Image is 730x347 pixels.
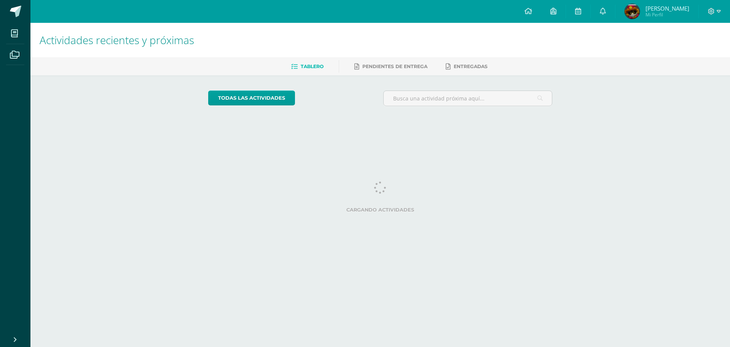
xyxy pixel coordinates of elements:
a: todas las Actividades [208,91,295,105]
img: 886e74245e7b0ff9fc3ca7c597b752df.png [625,4,640,19]
span: Mi Perfil [646,11,689,18]
span: Entregadas [454,64,488,69]
span: Actividades recientes y próximas [40,33,194,47]
a: Tablero [291,60,324,73]
span: Pendientes de entrega [362,64,427,69]
span: Tablero [301,64,324,69]
a: Entregadas [446,60,488,73]
input: Busca una actividad próxima aquí... [384,91,552,106]
a: Pendientes de entrega [354,60,427,73]
label: Cargando actividades [208,207,553,213]
span: [PERSON_NAME] [646,5,689,12]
